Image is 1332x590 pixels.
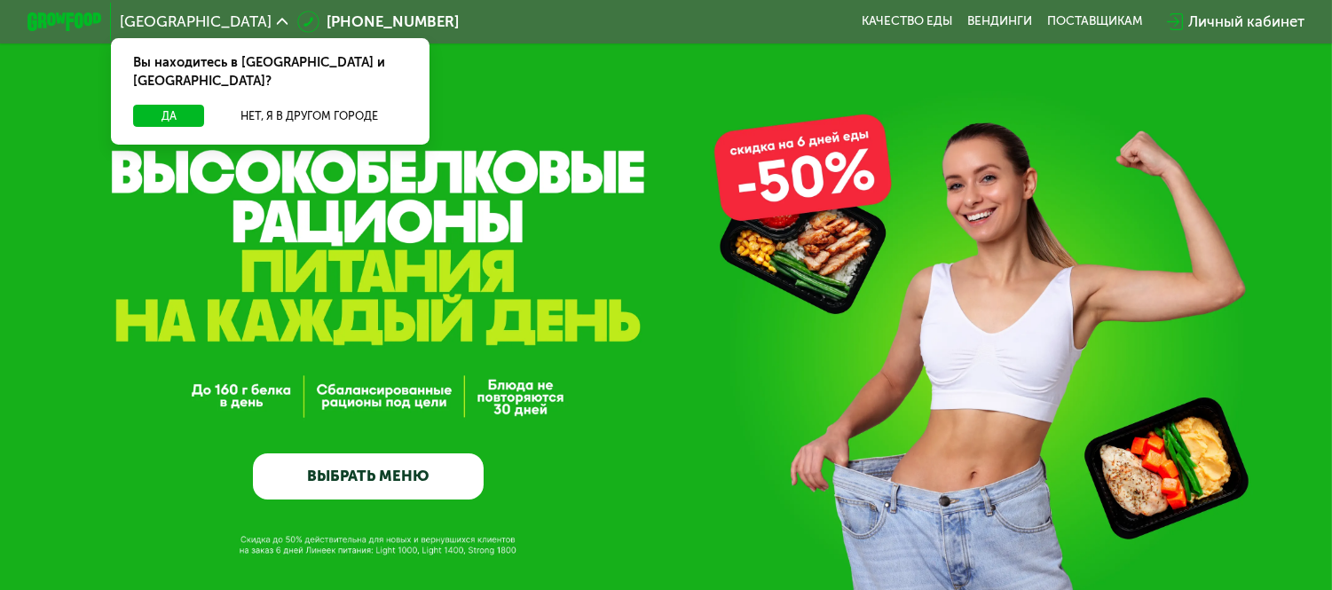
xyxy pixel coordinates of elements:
[862,14,952,29] a: Качество еды
[967,14,1032,29] a: Вендинги
[111,38,430,105] div: Вы находитесь в [GEOGRAPHIC_DATA] и [GEOGRAPHIC_DATA]?
[253,453,484,500] a: ВЫБРАТЬ МЕНЮ
[1188,11,1304,33] div: Личный кабинет
[121,14,272,29] span: [GEOGRAPHIC_DATA]
[212,105,407,127] button: Нет, я в другом городе
[297,11,459,33] a: [PHONE_NUMBER]
[1047,14,1143,29] div: поставщикам
[133,105,204,127] button: Да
